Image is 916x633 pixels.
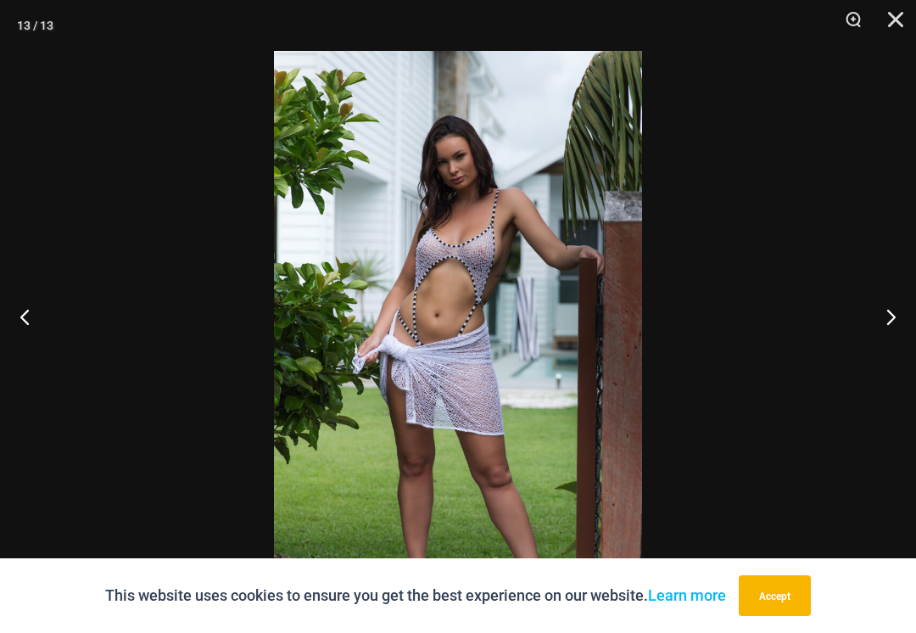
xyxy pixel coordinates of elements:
div: 13 / 13 [17,13,53,38]
p: This website uses cookies to ensure you get the best experience on our website. [105,583,726,608]
a: Learn more [648,586,726,604]
button: Next [852,274,916,359]
img: Inferno Mesh Black White 8561 One Piece St Martin White 5996 Sarong 04 [274,51,642,603]
button: Accept [739,575,811,616]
